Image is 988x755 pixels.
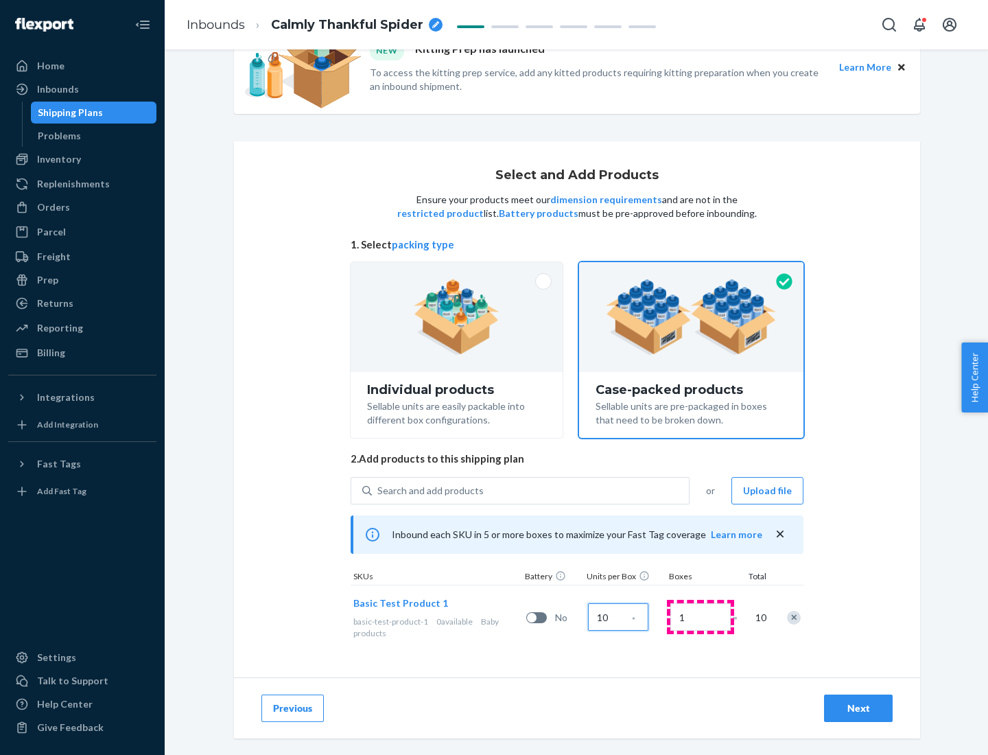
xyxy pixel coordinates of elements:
a: Help Center [8,693,156,715]
div: Add Fast Tag [37,485,86,497]
a: Inbounds [8,78,156,100]
div: Reporting [37,321,83,335]
button: Upload file [731,477,803,504]
div: Inventory [37,152,81,166]
div: SKUs [351,570,522,585]
div: Freight [37,250,71,264]
span: Basic Test Product 1 [353,597,448,609]
a: Returns [8,292,156,314]
button: packing type [392,237,454,252]
span: Calmly Thankful Spider [271,16,423,34]
div: Help Center [37,697,93,711]
a: Add Integration [8,414,156,436]
div: Sellable units are easily packable into different box configurations. [367,397,546,427]
button: Previous [261,695,324,722]
a: Settings [8,647,156,669]
a: Talk to Support [8,670,156,692]
button: Close [894,60,909,75]
div: Case-packed products [596,383,787,397]
div: Inbounds [37,82,79,96]
a: Parcel [8,221,156,243]
p: Kitting Prep has launched [415,41,545,60]
div: Total [735,570,769,585]
div: Baby products [353,616,521,639]
a: Billing [8,342,156,364]
a: Add Fast Tag [8,480,156,502]
a: Inventory [8,148,156,170]
div: Sellable units are pre-packaged in boxes that need to be broken down. [596,397,787,427]
input: Case Quantity [588,603,648,631]
div: Individual products [367,383,546,397]
button: Open notifications [906,11,933,38]
a: Inbounds [187,17,245,32]
button: Battery products [499,207,578,220]
span: 1. Select [351,237,803,252]
div: Replenishments [37,177,110,191]
input: Number of boxes [670,603,731,631]
div: Search and add products [377,484,484,498]
div: Returns [37,297,73,310]
div: Problems [38,129,81,143]
img: case-pack.59cecea509d18c883b923b81aeac6d0b.png [606,279,777,355]
button: restricted product [397,207,484,220]
p: Ensure your products meet our and are not in the list. must be pre-approved before inbounding. [396,193,758,220]
div: Home [37,59,64,73]
div: Inbound each SKU in 5 or more boxes to maximize your Fast Tag coverage [351,515,803,554]
button: Learn more [711,528,762,542]
div: Next [836,701,881,715]
div: Settings [37,651,76,664]
a: Prep [8,269,156,291]
div: NEW [370,41,404,60]
div: Give Feedback [37,721,104,734]
span: basic-test-product-1 [353,616,428,627]
button: Help Center [961,342,988,413]
div: Talk to Support [37,674,108,688]
a: Orders [8,196,156,218]
div: Boxes [666,570,735,585]
img: Flexport logo [15,18,73,32]
button: Fast Tags [8,453,156,475]
div: Integrations [37,391,95,404]
span: No [555,611,583,625]
div: Add Integration [37,419,98,430]
a: Replenishments [8,173,156,195]
div: Remove Item [787,611,801,625]
div: Shipping Plans [38,106,103,119]
h1: Select and Add Products [495,169,659,183]
span: 10 [753,611,766,625]
div: Fast Tags [37,457,81,471]
span: 0 available [436,616,473,627]
img: individual-pack.facf35554cb0f1810c75b2bd6df2d64e.png [414,279,499,355]
button: dimension requirements [550,193,662,207]
div: Billing [37,346,65,360]
div: Units per Box [584,570,666,585]
div: Battery [522,570,584,585]
button: Open Search Box [875,11,903,38]
div: Orders [37,200,70,214]
button: Next [824,695,893,722]
a: Shipping Plans [31,102,157,124]
button: Integrations [8,386,156,408]
button: Give Feedback [8,717,156,739]
a: Freight [8,246,156,268]
a: Problems [31,125,157,147]
button: close [773,527,787,542]
div: Prep [37,273,58,287]
span: or [706,484,715,498]
button: Basic Test Product 1 [353,596,448,610]
p: To access the kitting prep service, add any kitted products requiring kitting preparation when yo... [370,66,827,93]
span: 2. Add products to this shipping plan [351,452,803,466]
a: Reporting [8,317,156,339]
span: = [732,611,746,625]
div: Parcel [37,225,66,239]
button: Open account menu [936,11,963,38]
a: Home [8,55,156,77]
button: Close Navigation [129,11,156,38]
button: Learn More [839,60,891,75]
ol: breadcrumbs [176,5,454,45]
